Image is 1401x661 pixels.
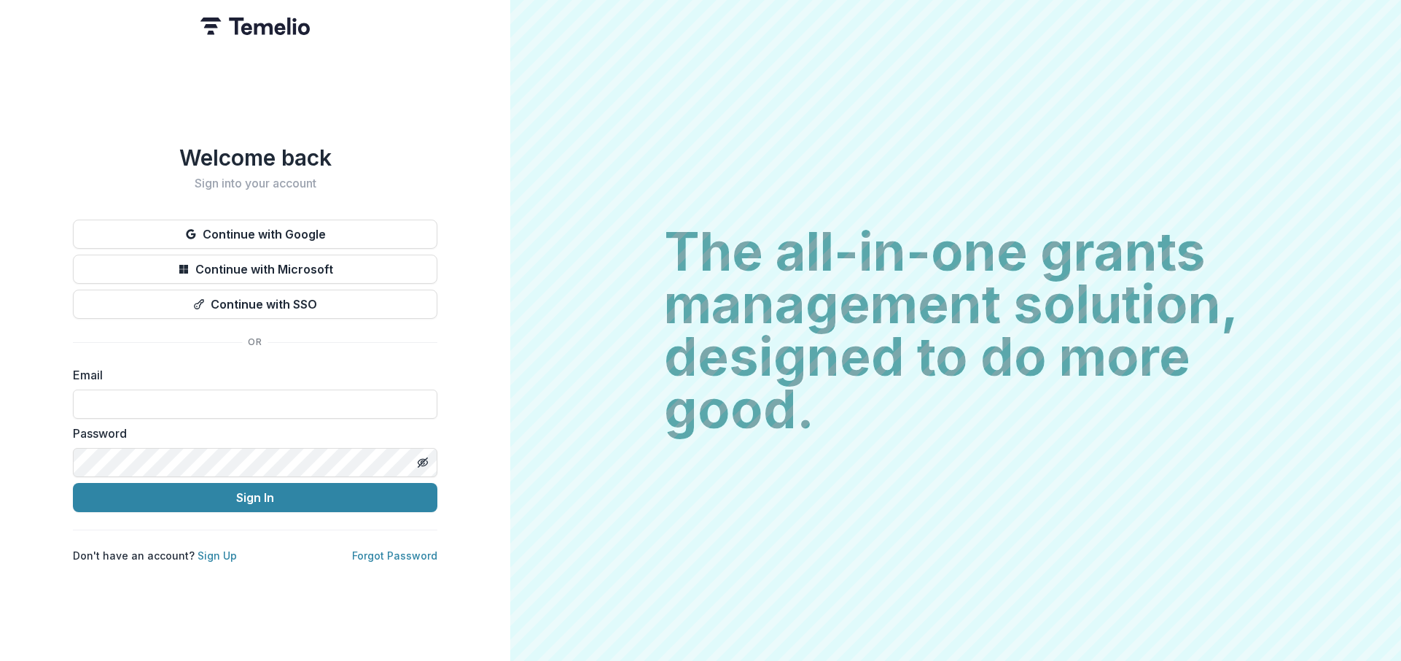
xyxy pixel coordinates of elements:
h1: Welcome back [73,144,437,171]
h2: Sign into your account [73,177,437,190]
img: Temelio [200,18,310,35]
a: Sign Up [198,549,237,562]
a: Forgot Password [352,549,437,562]
button: Toggle password visibility [411,451,434,474]
button: Continue with SSO [73,290,437,319]
button: Continue with Google [73,220,437,249]
button: Sign In [73,483,437,512]
p: Don't have an account? [73,548,237,563]
label: Email [73,366,429,384]
label: Password [73,425,429,442]
button: Continue with Microsoft [73,255,437,284]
